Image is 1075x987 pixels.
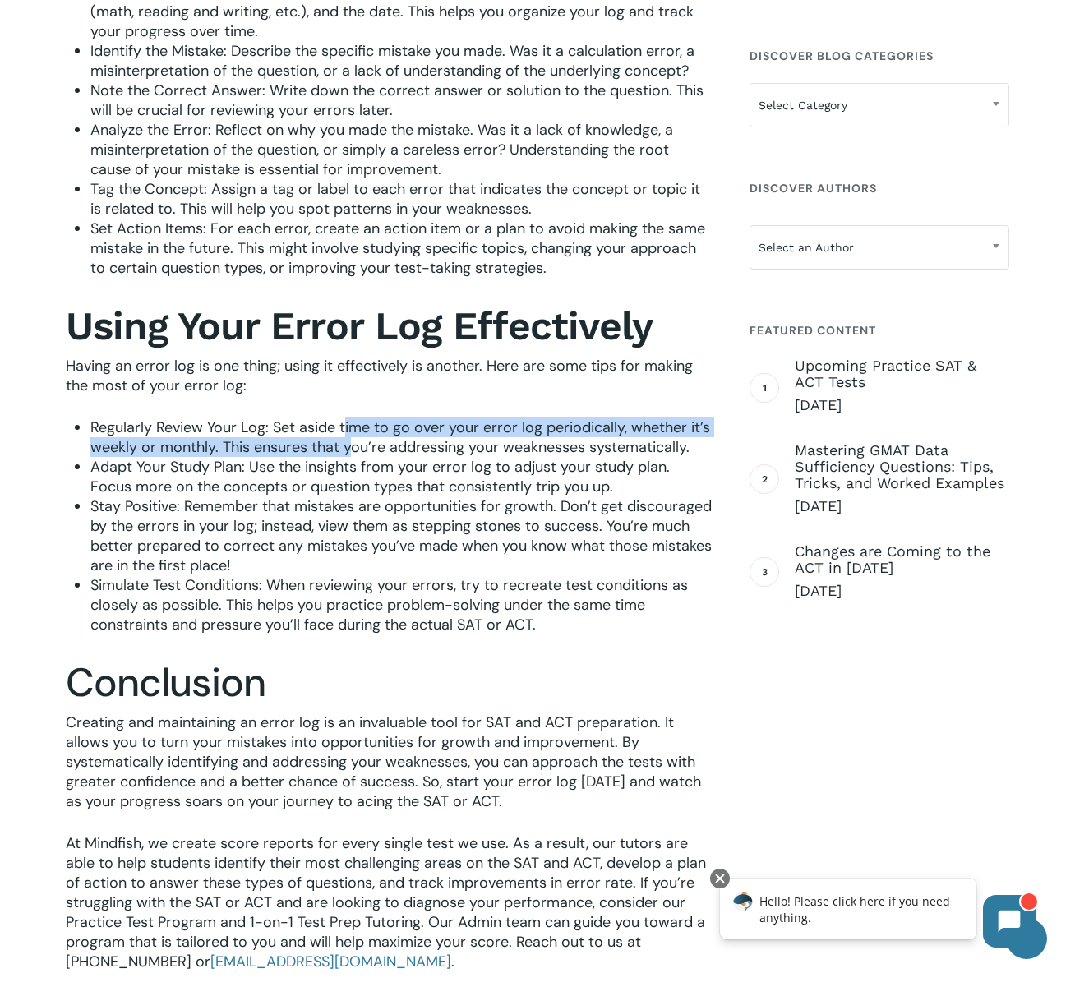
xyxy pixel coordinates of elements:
a: Mastering GMAT Data Sufficiency Questions: Tips, Tricks, and Worked Examples [DATE] [795,442,1009,516]
span: Regularly Review Your Log: Set aside time to go over your error log periodically, whether it’s we... [90,417,710,457]
span: [DATE] [795,496,1009,516]
a: Upcoming Practice SAT & ACT Tests [DATE] [795,357,1009,415]
span: Changes are Coming to the ACT in [DATE] [795,543,1009,576]
span: Identify the Mistake: Describe the specific mistake you made. Was it a calculation error, a misin... [90,41,694,81]
iframe: Chatbot [703,865,1052,964]
span: At Mindfish, we create score reports for every single test we use. As a result, our tutors are ab... [66,833,706,971]
span: Select Category [750,83,1009,127]
span: Analyze the Error: Reflect on why you made the mistake. Was it a lack of knowledge, a misinterpre... [90,120,673,179]
span: [DATE] [795,395,1009,415]
h2: Conclusion [66,659,712,707]
h4: Discover Authors [750,173,1009,203]
span: Tag the Concept: Assign a tag or label to each error that indicates the concept or topic it is re... [90,179,700,219]
b: Using Your Error Log Effectively [66,302,653,349]
span: Creating and maintaining an error log is an invaluable tool for SAT and ACT preparation. It allow... [66,713,701,811]
span: . [451,952,454,971]
span: Adapt Your Study Plan: Use the insights from your error log to adjust your study plan. Focus more... [90,457,670,496]
span: Mastering GMAT Data Sufficiency Questions: Tips, Tricks, and Worked Examples [795,442,1009,491]
span: Select Category [750,88,1008,122]
span: Stay Positive: Remember that mistakes are opportunities for growth. Don’t get discouraged by the ... [90,496,712,575]
h4: Featured Content [750,316,1009,345]
span: Simulate Test Conditions: When reviewing your errors, try to recreate test conditions as closely ... [90,575,688,634]
h4: Discover Blog Categories [750,41,1009,71]
span: Set Action Items: For each error, create an action item or a plan to avoid making the same mistak... [90,219,705,278]
span: [DATE] [795,581,1009,601]
span: Upcoming Practice SAT & ACT Tests [795,357,1009,390]
span: Select an Author [750,230,1008,265]
a: Changes are Coming to the ACT in [DATE] [DATE] [795,543,1009,601]
span: Note the Correct Answer: Write down the correct answer or solution to the question. This will be ... [90,81,704,120]
span: Having an error log is one thing; using it effectively is another. Here are some tips for making ... [66,356,693,395]
a: [EMAIL_ADDRESS][DOMAIN_NAME] [210,952,451,971]
span: Select an Author [750,225,1009,270]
